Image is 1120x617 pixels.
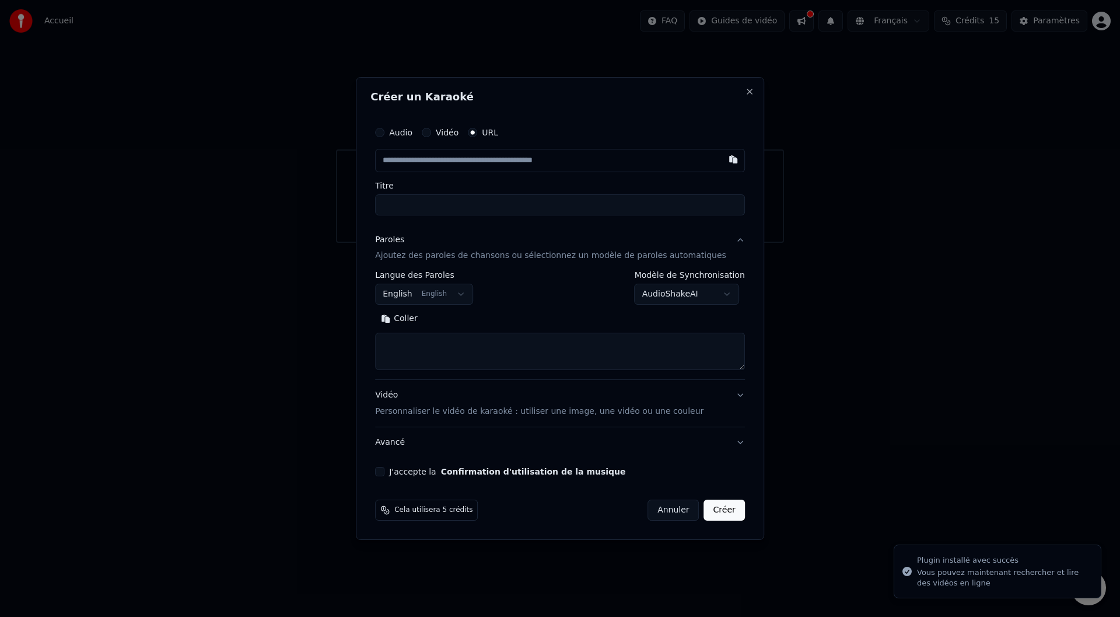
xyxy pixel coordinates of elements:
[635,271,745,280] label: Modèle de Synchronisation
[375,234,404,246] div: Paroles
[375,250,726,262] p: Ajoutez des paroles de chansons ou sélectionnez un modèle de paroles automatiques
[375,390,703,418] div: Vidéo
[375,225,745,271] button: ParolesAjoutez des paroles de chansons ou sélectionnez un modèle de paroles automatiques
[375,271,473,280] label: Langue des Paroles
[389,468,625,476] label: J'accepte la
[394,506,473,515] span: Cela utilisera 5 crédits
[375,406,703,417] p: Personnaliser le vidéo de karaoké : utiliser une image, une vidéo ou une couleur
[375,381,745,427] button: VidéoPersonnaliser le vidéo de karaoké : utiliser une image, une vidéo ou une couleur
[389,128,412,137] label: Audio
[436,128,459,137] label: Vidéo
[375,310,423,329] button: Coller
[647,500,699,521] button: Annuler
[441,468,626,476] button: J'accepte la
[375,427,745,458] button: Avancé
[704,500,745,521] button: Créer
[370,92,750,102] h2: Créer un Karaoké
[482,128,498,137] label: URL
[375,182,745,190] label: Titre
[375,271,745,380] div: ParolesAjoutez des paroles de chansons ou sélectionnez un modèle de paroles automatiques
